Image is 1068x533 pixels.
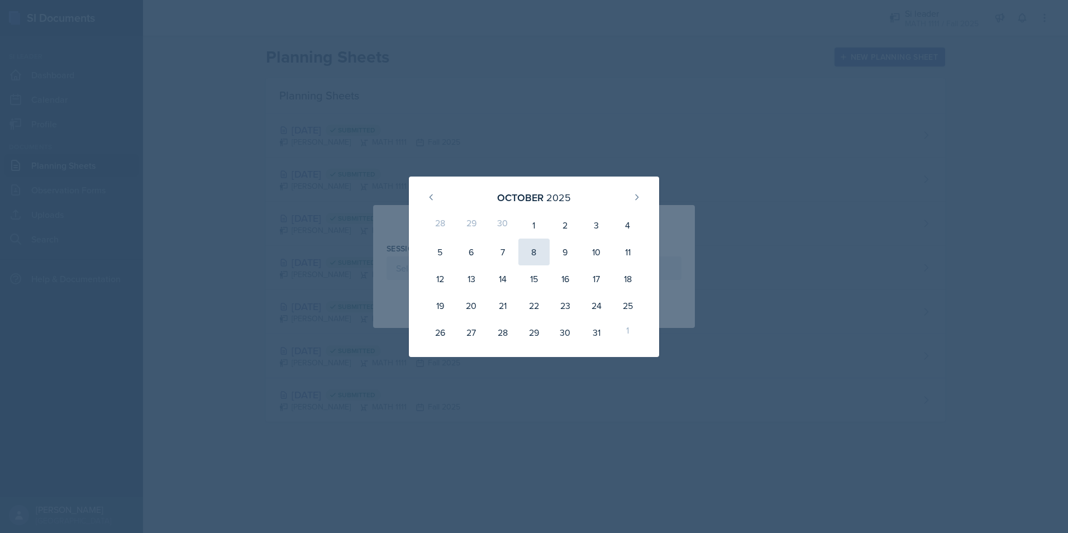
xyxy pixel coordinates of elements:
div: 28 [425,212,456,239]
div: 12 [425,265,456,292]
div: 5 [425,239,456,265]
div: 9 [550,239,581,265]
div: 3 [581,212,612,239]
div: 20 [456,292,487,319]
div: 7 [487,239,518,265]
div: 1 [518,212,550,239]
div: 24 [581,292,612,319]
div: 30 [550,319,581,346]
div: 17 [581,265,612,292]
div: 18 [612,265,643,292]
div: 11 [612,239,643,265]
div: 14 [487,265,518,292]
div: 29 [456,212,487,239]
div: 25 [612,292,643,319]
div: 15 [518,265,550,292]
div: 13 [456,265,487,292]
div: 31 [581,319,612,346]
div: 16 [550,265,581,292]
div: 2 [550,212,581,239]
div: 10 [581,239,612,265]
div: 19 [425,292,456,319]
div: October [497,190,543,205]
div: 6 [456,239,487,265]
div: 23 [550,292,581,319]
div: 26 [425,319,456,346]
div: 2025 [546,190,571,205]
div: 30 [487,212,518,239]
div: 28 [487,319,518,346]
div: 4 [612,212,643,239]
div: 8 [518,239,550,265]
div: 27 [456,319,487,346]
div: 1 [612,319,643,346]
div: 22 [518,292,550,319]
div: 21 [487,292,518,319]
div: 29 [518,319,550,346]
